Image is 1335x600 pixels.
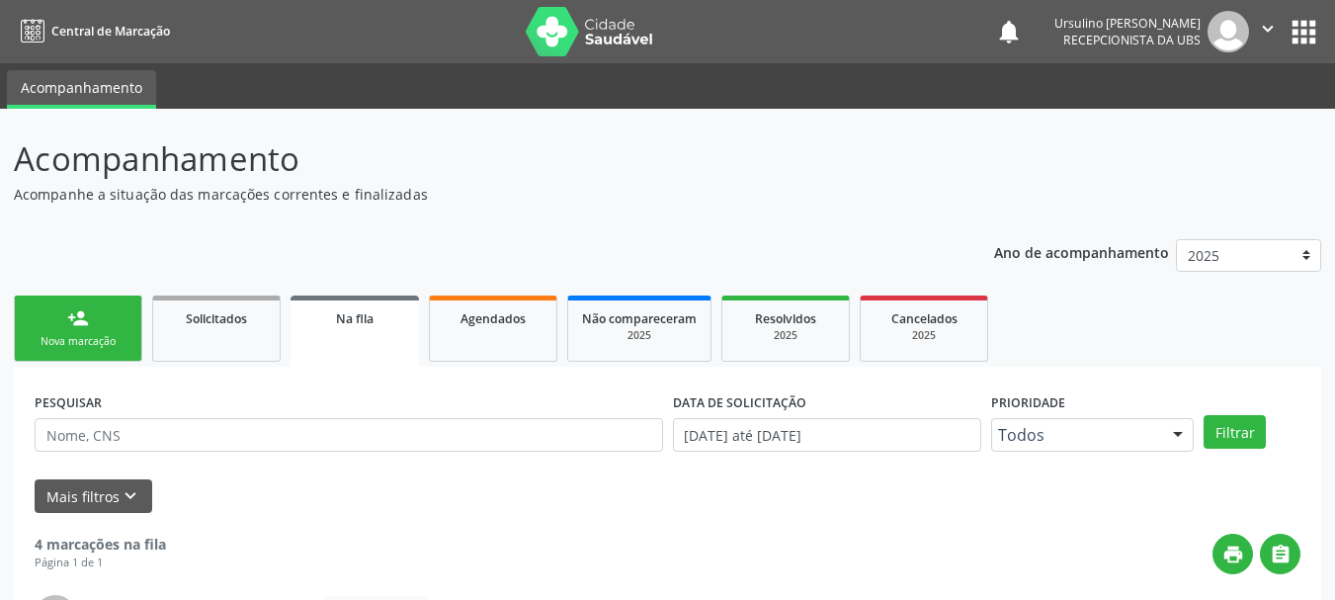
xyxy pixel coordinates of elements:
[875,328,973,343] div: 2025
[1054,15,1201,32] div: Ursulino [PERSON_NAME]
[35,555,166,571] div: Página 1 de 1
[14,15,170,47] a: Central de Marcação
[1260,534,1300,574] button: 
[35,479,152,514] button: Mais filtroskeyboard_arrow_down
[582,328,697,343] div: 2025
[1257,18,1279,40] i: 
[755,310,816,327] span: Resolvidos
[673,387,806,418] label: DATA DE SOLICITAÇÃO
[67,307,89,329] div: person_add
[991,387,1065,418] label: Prioridade
[51,23,170,40] span: Central de Marcação
[336,310,374,327] span: Na fila
[1208,11,1249,52] img: img
[35,418,663,452] input: Nome, CNS
[995,18,1023,45] button: notifications
[998,425,1153,445] span: Todos
[120,485,141,507] i: keyboard_arrow_down
[1287,15,1321,49] button: apps
[1212,534,1253,574] button: print
[1270,544,1292,565] i: 
[35,535,166,554] strong: 4 marcações na fila
[1063,32,1201,48] span: Recepcionista da UBS
[1222,544,1244,565] i: print
[7,70,156,109] a: Acompanhamento
[891,310,958,327] span: Cancelados
[186,310,247,327] span: Solicitados
[29,334,127,349] div: Nova marcação
[1249,11,1287,52] button: 
[14,134,929,184] p: Acompanhamento
[35,387,102,418] label: PESQUISAR
[460,310,526,327] span: Agendados
[994,239,1169,264] p: Ano de acompanhamento
[1204,415,1266,449] button: Filtrar
[736,328,835,343] div: 2025
[14,184,929,205] p: Acompanhe a situação das marcações correntes e finalizadas
[673,418,982,452] input: Selecione um intervalo
[582,310,697,327] span: Não compareceram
